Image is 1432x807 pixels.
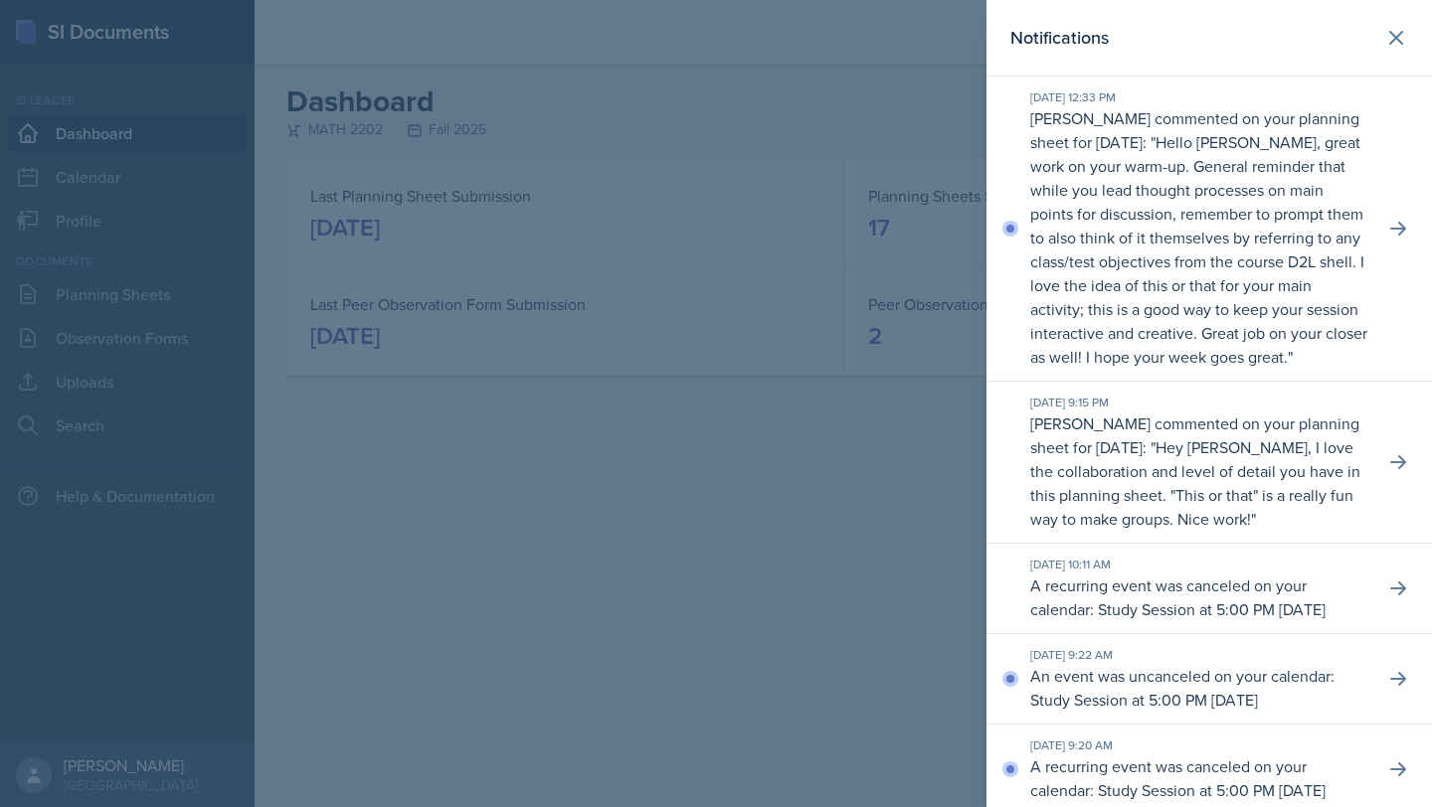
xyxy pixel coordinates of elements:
[1030,573,1368,621] p: A recurring event was canceled on your calendar: Study Session at 5:00 PM [DATE]
[1030,411,1368,531] p: [PERSON_NAME] commented on your planning sheet for [DATE]: " "
[1030,106,1368,369] p: [PERSON_NAME] commented on your planning sheet for [DATE]: " "
[1030,88,1368,106] div: [DATE] 12:33 PM
[1030,754,1368,802] p: A recurring event was canceled on your calendar: Study Session at 5:00 PM [DATE]
[1030,436,1360,530] p: Hey [PERSON_NAME], I love the collaboration and level of detail you have in this planning sheet. ...
[1010,24,1109,52] h2: Notifications
[1030,646,1368,664] div: [DATE] 9:22 AM
[1030,664,1368,712] p: An event was uncanceled on your calendar: Study Session at 5:00 PM [DATE]
[1030,736,1368,754] div: [DATE] 9:20 AM
[1030,394,1368,411] div: [DATE] 9:15 PM
[1030,131,1367,368] p: Hello [PERSON_NAME], great work on your warm-up. General reminder that while you lead thought pro...
[1030,556,1368,573] div: [DATE] 10:11 AM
